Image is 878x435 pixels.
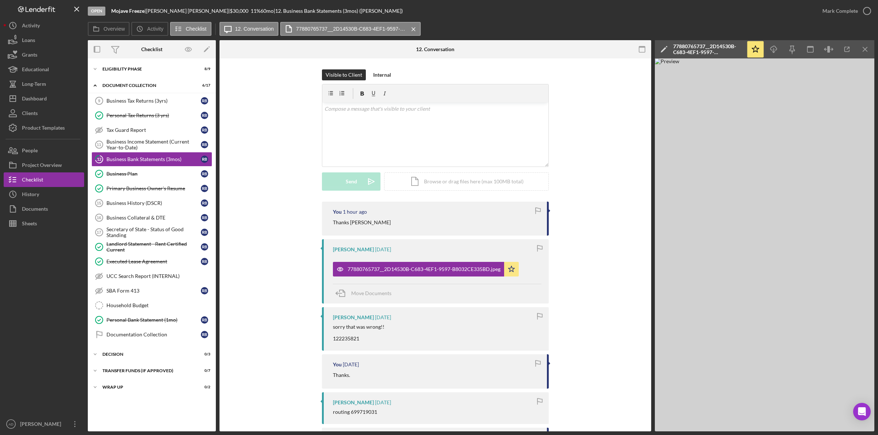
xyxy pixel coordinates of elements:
[106,259,201,264] div: Executed Lease Agreement
[91,225,212,240] a: 17Secretary of State - Status of Good StandingRB
[91,123,212,137] a: Tax Guard ReportRB
[104,26,125,32] label: Overview
[4,91,84,106] button: Dashboard
[4,187,84,202] button: History
[106,112,201,118] div: Personal Tax Returns (3 yrs)
[416,46,454,52] div: 12. Conversation
[346,172,357,191] div: Send
[333,371,350,379] p: Thanks.
[343,209,367,215] time: 2025-09-08 17:47
[4,106,84,121] a: Clients
[197,385,210,389] div: 0 / 2
[4,417,84,431] button: AD[PERSON_NAME]
[201,156,208,163] div: R B
[22,202,48,218] div: Documents
[201,229,208,236] div: R B
[296,26,406,32] label: 77880765737__2D14530B-C683-4EF1-9597-B8032CE335BD.jpeg
[102,352,192,356] div: Decision
[280,22,421,36] button: 77880765737__2D14530B-C683-4EF1-9597-B8032CE335BD.jpeg
[673,43,743,55] div: 77880765737__2D14530B-C683-4EF1-9597-B8032CE335BD.jpeg
[22,18,40,35] div: Activity
[106,156,201,162] div: Business Bank Statements (3mos)
[201,185,208,192] div: R B
[375,314,391,320] time: 2025-09-05 23:31
[106,273,212,279] div: UCC Search Report (INTERNAL)
[91,137,212,152] a: 11Business Income Statement (Current Year-to-Date)RB
[4,216,84,231] button: Sheets
[343,362,359,367] time: 2025-09-05 23:08
[106,127,201,133] div: Tax Guard Report
[4,47,84,62] button: Grants
[201,170,208,178] div: R B
[4,18,84,33] button: Activity
[251,8,260,14] div: 11 %
[333,314,374,320] div: [PERSON_NAME]
[655,58,874,431] img: Preview
[4,158,84,172] button: Project Overview
[102,83,192,88] div: Document Collection
[106,200,201,206] div: Business History (DSCR)
[815,4,874,18] button: Mark Complete
[106,186,201,191] div: Primary Business Owner's Resume
[201,214,208,221] div: R B
[4,121,84,135] button: Product Templates
[4,77,84,91] button: Long-Term
[111,8,146,14] div: |
[106,317,201,323] div: Personal Bank Statement (1mo)
[822,4,858,18] div: Mark Complete
[106,139,201,150] div: Business Income Statement (Current Year-to-Date)
[326,69,362,80] div: Visible to Client
[22,143,38,160] div: People
[22,187,39,203] div: History
[197,352,210,356] div: 0 / 3
[106,171,201,177] div: Business Plan
[333,362,342,367] div: You
[106,302,212,308] div: Household Budget
[322,69,366,80] button: Visible to Client
[91,313,212,327] a: Personal Bank Statement (1mo)RB
[97,157,101,161] tspan: 12
[853,403,871,420] div: Open Intercom Messenger
[111,8,145,14] b: Mojave Freeze
[4,202,84,216] button: Documents
[97,230,101,234] tspan: 17
[88,22,130,36] button: Overview
[141,46,162,52] div: Checklist
[98,99,100,103] tspan: 9
[22,172,43,189] div: Checklist
[22,121,65,137] div: Product Templates
[97,201,101,205] tspan: 15
[22,62,49,79] div: Educational
[91,269,212,283] a: UCC Search Report (INTERNAL)
[333,409,377,415] div: routing 699719031
[91,94,212,108] a: 9Business Tax Returns (3yrs)RB
[260,8,274,14] div: 60 mo
[201,331,208,338] div: R B
[333,324,384,341] div: sorry that was wrong!! 122235821
[91,240,212,254] a: Landlord Statement - Rent Certified CurrentRB
[4,172,84,187] button: Checklist
[201,316,208,324] div: R B
[106,215,201,221] div: Business Collateral & DTE
[88,7,105,16] div: Open
[351,290,391,296] span: Move Documents
[4,62,84,77] button: Educational
[201,199,208,207] div: R B
[333,247,374,252] div: [PERSON_NAME]
[8,422,13,426] text: AD
[219,22,279,36] button: 12. Conversation
[22,77,46,93] div: Long-Term
[4,143,84,158] button: People
[201,112,208,119] div: R B
[22,216,37,233] div: Sheets
[348,266,500,272] div: 77880765737__2D14530B-C683-4EF1-9597-B8032CE335BD.jpeg
[102,67,192,71] div: Eligibility Phase
[333,218,391,226] p: Thanks [PERSON_NAME]
[91,181,212,196] a: Primary Business Owner's ResumeRB
[333,209,342,215] div: You
[91,254,212,269] a: Executed Lease AgreementRB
